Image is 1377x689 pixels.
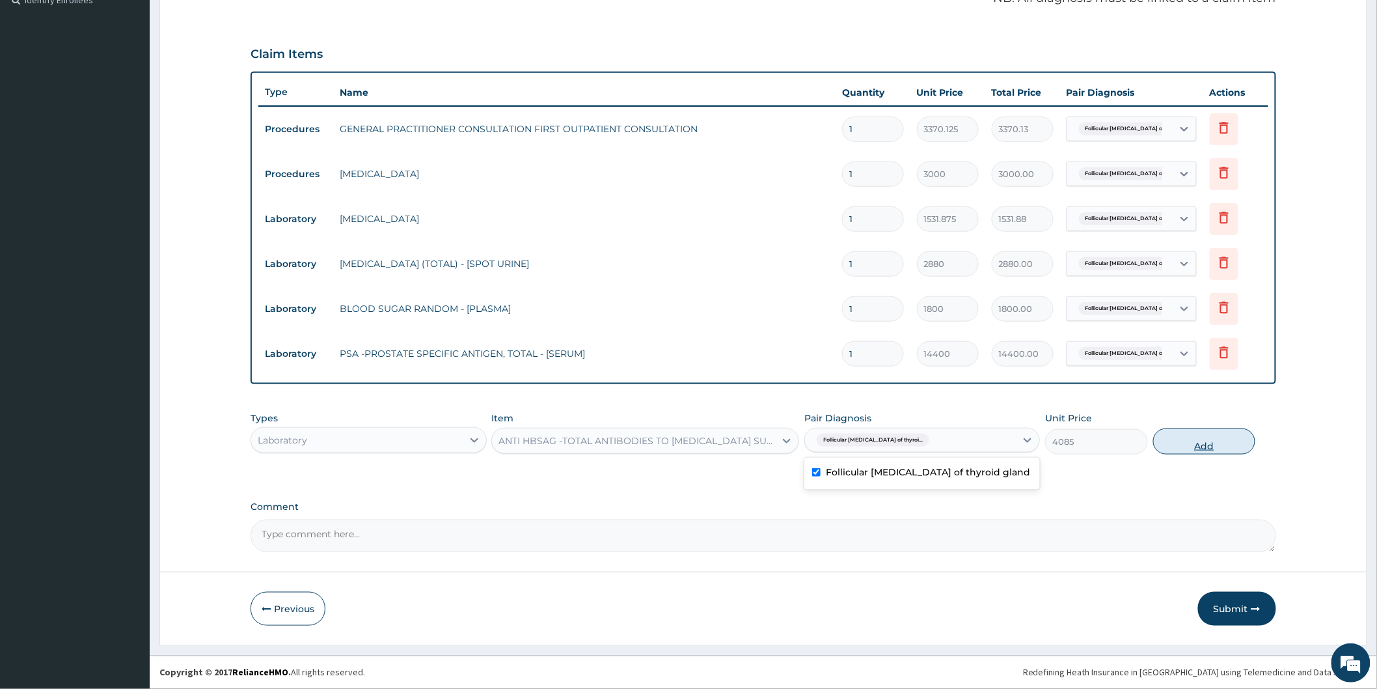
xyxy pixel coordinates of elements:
[258,162,333,186] td: Procedures
[68,73,219,90] div: Chat with us now
[333,116,836,142] td: GENERAL PRACTITIONER CONSULTATION FIRST OUTPATIENT CONSULTATION
[1079,347,1192,360] span: Follicular [MEDICAL_DATA] of thyroi...
[258,117,333,141] td: Procedures
[333,161,836,187] td: [MEDICAL_DATA]
[258,342,333,366] td: Laboratory
[1198,592,1276,626] button: Submit
[7,356,248,401] textarea: Type your message and hit 'Enter'
[333,206,836,232] td: [MEDICAL_DATA]
[333,296,836,322] td: BLOOD SUGAR RANDOM - [PLASMA]
[498,434,776,447] div: ANTI HBSAG -TOTAL ANTIBODIES TO [MEDICAL_DATA] SURFACE ANTIGEN (QUANTITATIVE)
[258,252,333,276] td: Laboratory
[1153,429,1256,455] button: Add
[251,413,278,424] label: Types
[213,7,245,38] div: Minimize live chat window
[258,297,333,321] td: Laboratory
[985,79,1060,105] th: Total Price
[1023,666,1367,679] div: Redefining Heath Insurance in [GEOGRAPHIC_DATA] using Telemedicine and Data Science!
[333,341,836,367] td: PSA -PROSTATE SPECIFIC ANTIGEN, TOTAL - [SERUM]
[1079,122,1192,135] span: Follicular [MEDICAL_DATA] of thyroi...
[836,79,910,105] th: Quantity
[804,412,871,425] label: Pair Diagnosis
[826,466,1030,479] label: Follicular [MEDICAL_DATA] of thyroid gland
[251,592,325,626] button: Previous
[258,434,307,447] div: Laboratory
[910,79,985,105] th: Unit Price
[1203,79,1268,105] th: Actions
[251,48,323,62] h3: Claim Items
[150,656,1377,689] footer: All rights reserved.
[1079,302,1192,315] span: Follicular [MEDICAL_DATA] of thyroi...
[1079,212,1192,225] span: Follicular [MEDICAL_DATA] of thyroi...
[75,164,180,296] span: We're online!
[1079,257,1192,270] span: Follicular [MEDICAL_DATA] of thyroi...
[1079,167,1192,180] span: Follicular [MEDICAL_DATA] of thyroi...
[251,501,1276,513] label: Comment
[159,667,291,679] strong: Copyright © 2017 .
[24,65,53,98] img: d_794563401_company_1708531726252_794563401
[258,80,333,104] th: Type
[1060,79,1203,105] th: Pair Diagnosis
[258,207,333,231] td: Laboratory
[491,412,513,425] label: Item
[232,667,288,679] a: RelianceHMO
[1045,412,1092,425] label: Unit Price
[333,79,836,105] th: Name
[333,251,836,277] td: [MEDICAL_DATA] (TOTAL) - [SPOT URINE]
[817,434,929,447] span: Follicular [MEDICAL_DATA] of thyroi...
